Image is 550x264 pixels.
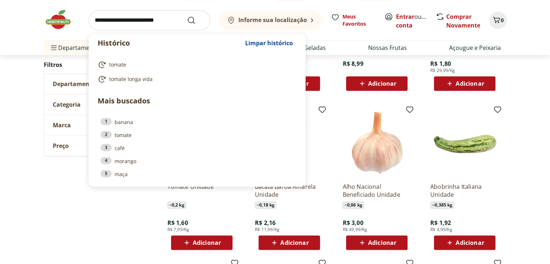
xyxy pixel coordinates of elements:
[50,39,58,56] button: Menu
[255,219,276,227] span: R$ 2,16
[101,157,112,164] div: 4
[44,136,153,156] button: Preço
[101,131,294,139] a: 2tomate
[89,10,210,30] input: search
[101,118,112,125] div: 1
[101,144,294,152] a: 3café
[101,118,294,126] a: 1banana
[238,16,307,24] b: Informe sua localização
[430,227,452,233] span: R$ 4,99/Kg
[456,81,484,86] span: Adicionar
[368,240,396,246] span: Adicionar
[449,43,501,52] a: Açougue e Peixaria
[53,142,69,150] span: Preço
[396,13,414,21] a: Entrar
[167,219,188,227] span: R$ 1,60
[193,240,221,246] span: Adicionar
[342,108,411,177] img: Alho Nacional Beneficiado Unidade
[346,235,408,250] button: Adicionar
[434,235,495,250] button: Adicionar
[430,183,499,199] a: Abobrinha Italiana Unidade
[167,227,189,233] span: R$ 7,99/Kg
[98,75,294,84] a: tomate longa vida
[430,219,451,227] span: R$ 1,92
[98,38,242,48] p: Histórico
[342,227,367,233] span: R$ 49,99/Kg
[167,183,236,199] a: Tomate Unidade
[368,43,407,52] a: Nossas Frutas
[430,108,499,177] img: Abobrinha Italiana Unidade
[44,74,153,94] button: Departamento
[50,39,102,56] span: Departamentos
[101,157,294,165] a: 4morango
[342,219,363,227] span: R$ 3,00
[346,76,408,91] button: Adicionar
[259,235,320,250] button: Adicionar
[242,34,297,52] button: Limpar histórico
[446,13,480,29] a: Comprar Novamente
[187,16,204,25] button: Submit Search
[342,183,411,199] a: Alho Nacional Beneficiado Unidade
[280,240,308,246] span: Adicionar
[368,81,396,86] span: Adicionar
[430,68,455,73] span: R$ 29,99/Kg
[44,9,80,30] img: Hortifruti
[109,76,153,83] span: tomate longa vida
[101,170,112,177] div: 5
[44,58,153,72] h2: Filtros
[98,95,297,106] p: Mais buscados
[430,201,454,209] span: ~ 0,385 kg
[101,131,112,138] div: 2
[456,240,484,246] span: Adicionar
[434,76,495,91] button: Adicionar
[101,144,112,151] div: 3
[331,13,376,27] a: Meus Favoritos
[255,183,324,199] a: Batata Baroa Amarela Unidade
[489,12,507,29] button: Carrinho
[342,13,376,27] span: Meus Favoritos
[109,61,126,68] span: tomate
[101,170,294,178] a: 5maça
[98,60,294,69] a: tomate
[53,101,81,108] span: Categoria
[342,60,363,68] span: R$ 8,99
[501,17,504,24] span: 0
[44,115,153,136] button: Marca
[171,235,233,250] button: Adicionar
[44,95,153,115] button: Categoria
[430,60,451,68] span: R$ 1,80
[396,13,436,29] a: Criar conta
[219,10,322,30] button: Informe sua localização
[245,40,293,46] span: Limpar histórico
[396,12,428,30] span: ou
[255,201,276,209] span: ~ 0,18 kg
[255,227,280,233] span: R$ 11,99/Kg
[53,122,71,129] span: Marca
[53,81,95,88] span: Departamento
[342,201,364,209] span: ~ 0,06 kg
[167,201,186,209] span: ~ 0,2 kg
